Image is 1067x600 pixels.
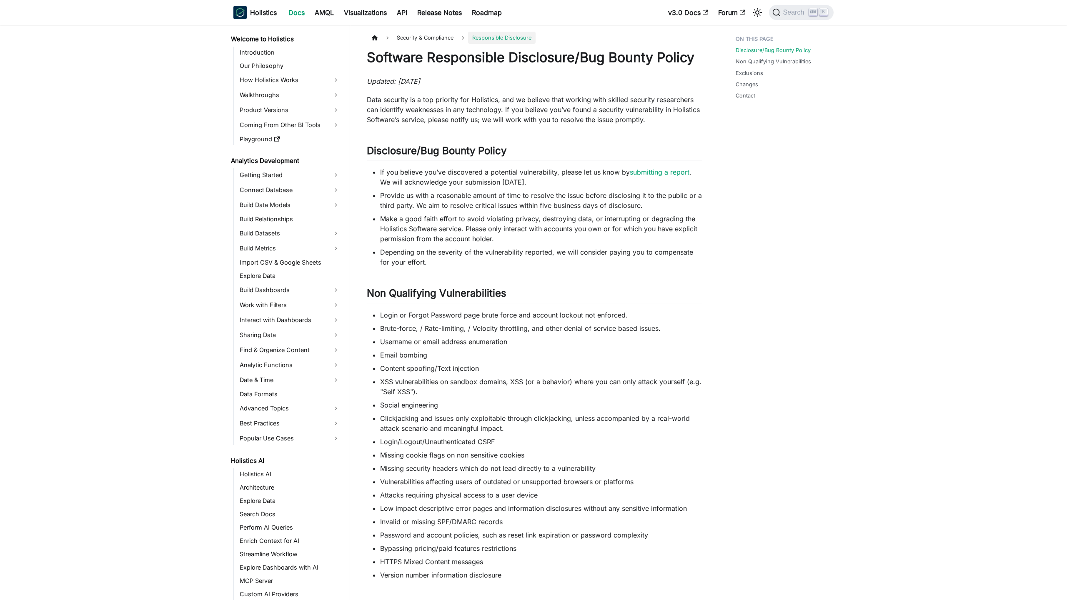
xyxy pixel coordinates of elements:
[283,6,310,19] a: Docs
[380,323,702,333] li: Brute-force, / Rate-limiting, / Velocity throttling, and other denial of service based issues.
[736,69,763,77] a: Exclusions
[736,46,811,54] a: Disclosure/Bug Bounty Policy
[380,400,702,410] li: Social engineering
[380,350,702,360] li: Email bombing
[468,32,536,44] span: Responsible Disclosure
[663,6,713,19] a: v3.0 Docs
[819,8,828,16] kbd: K
[736,92,755,100] a: Contact
[237,168,343,182] a: Getting Started
[751,6,764,19] button: Switch between dark and light mode (currently light mode)
[736,80,758,88] a: Changes
[380,363,702,373] li: Content spoofing/Text injection
[367,287,702,303] h2: Non Qualifying Vulnerabilities
[233,6,277,19] a: HolisticsHolistics
[237,508,343,520] a: Search Docs
[237,313,343,327] a: Interact with Dashboards
[380,337,702,347] li: Username or email address enumeration
[392,6,412,19] a: API
[630,168,689,176] a: submitting a report
[367,32,383,44] a: Home page
[380,543,702,553] li: Bypassing pricing/paid features restrictions
[228,155,343,167] a: Analytics Development
[393,32,458,44] span: Security & Compliance
[380,517,702,527] li: Invalid or missing SPF/DMARC records
[237,198,343,212] a: Build Data Models
[380,477,702,487] li: Vulnerabilities affecting users of outdated or unsupported browsers or platforms
[237,468,343,480] a: Holistics AI
[237,495,343,507] a: Explore Data
[380,490,702,500] li: Attacks requiring physical access to a user device
[237,47,343,58] a: Introduction
[412,6,467,19] a: Release Notes
[380,377,702,397] li: XSS vulnerabilities on sandbox domains, XSS (or a behavior) where you can only attack yourself (e...
[367,77,420,85] em: Updated: [DATE]
[237,388,343,400] a: Data Formats
[769,5,834,20] button: Search (Ctrl+K)
[467,6,507,19] a: Roadmap
[367,49,702,66] h1: Software Responsible Disclosure/Bug Bounty Policy
[380,450,702,460] li: Missing cookie flags on non sensitive cookies
[228,33,343,45] a: Welcome to Holistics
[237,183,343,197] a: Connect Database
[237,118,343,132] a: Coming From Other BI Tools
[380,557,702,567] li: HTTPS Mixed Content messages
[237,213,343,225] a: Build Relationships
[237,73,343,87] a: How Holistics Works
[237,343,343,357] a: Find & Organize Content
[310,6,339,19] a: AMQL
[367,32,702,44] nav: Breadcrumbs
[367,145,702,160] h2: Disclosure/Bug Bounty Policy
[237,417,343,430] a: Best Practices
[237,283,343,297] a: Build Dashboards
[237,535,343,547] a: Enrich Context for AI
[237,103,343,117] a: Product Versions
[228,455,343,467] a: Holistics AI
[237,270,343,282] a: Explore Data
[237,242,343,255] a: Build Metrics
[237,432,343,445] a: Popular Use Cases
[380,530,702,540] li: Password and account policies, such as reset link expiration or password complexity
[237,328,343,342] a: Sharing Data
[339,6,392,19] a: Visualizations
[237,482,343,493] a: Architecture
[237,88,343,102] a: Walkthroughs
[380,437,702,447] li: Login/Logout/Unauthenticated CSRF
[237,548,343,560] a: Streamline Workflow
[237,402,343,415] a: Advanced Topics
[380,247,702,267] li: Depending on the severity of the vulnerability reported, we will consider paying you to compensat...
[237,358,343,372] a: Analytic Functions
[237,588,343,600] a: Custom AI Providers
[237,575,343,587] a: MCP Server
[367,95,702,125] p: Data security is a top priority for Holistics, and we believe that working with skilled security ...
[380,463,702,473] li: Missing security headers which do not lead directly to a vulnerability
[237,562,343,573] a: Explore Dashboards with AI
[736,57,811,65] a: Non Qualifying Vulnerabilities
[380,570,702,580] li: Version number information disclosure
[237,298,343,312] a: Work with Filters
[380,190,702,210] li: Provide us with a reasonable amount of time to resolve the issue before disclosing it to the publ...
[237,133,343,145] a: Playground
[237,522,343,533] a: Perform AI Queries
[237,257,343,268] a: Import CSV & Google Sheets
[233,6,247,19] img: Holistics
[781,9,809,16] span: Search
[250,7,277,17] b: Holistics
[713,6,750,19] a: Forum
[380,310,702,320] li: Login or Forgot Password page brute force and account lockout not enforced.
[380,413,702,433] li: Clickjacking and issues only exploitable through clickjacking, unless accompanied by a real-world...
[237,60,343,72] a: Our Philosophy
[237,373,343,387] a: Date & Time
[237,227,343,240] a: Build Datasets
[225,25,350,600] nav: Docs sidebar
[380,167,702,187] li: If you believe you’ve discovered a potential vulnerability, please let us know by . We will ackno...
[380,503,702,513] li: Low impact descriptive error pages and information disclosures without any sensitive information
[380,214,702,244] li: Make a good faith effort to avoid violating privacy, destroying data, or interrupting or degradin...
